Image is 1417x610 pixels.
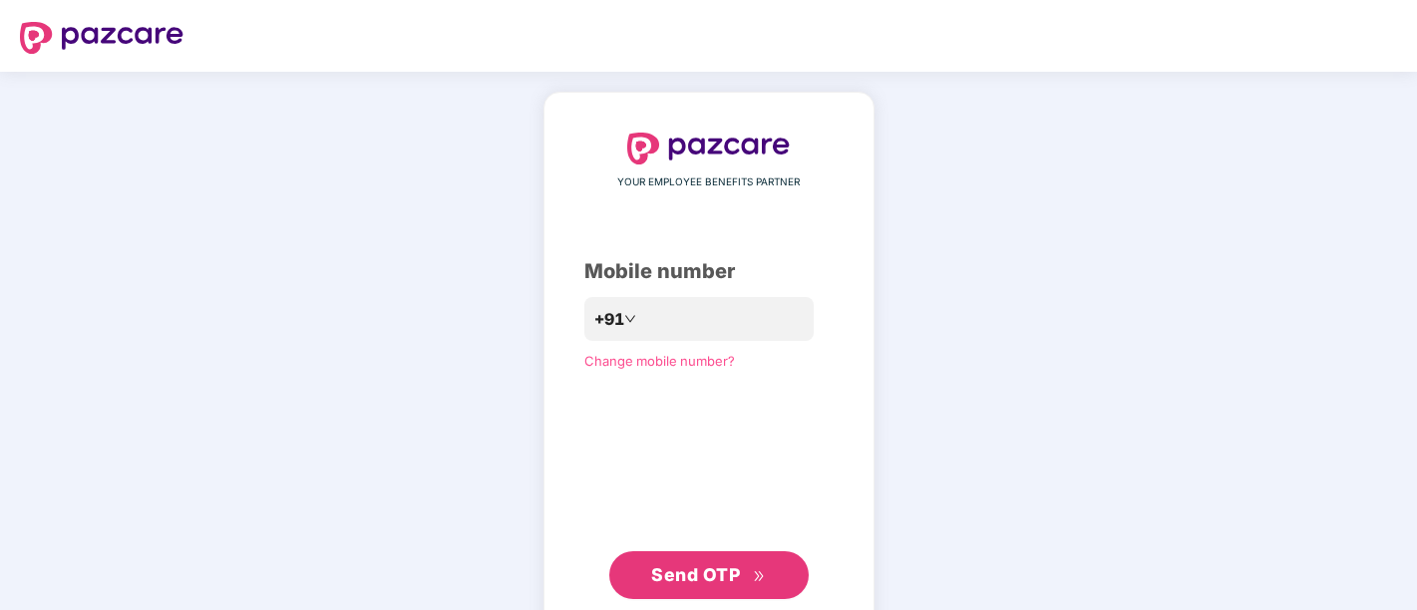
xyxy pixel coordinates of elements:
img: logo [627,133,791,164]
div: Mobile number [584,256,834,287]
a: Change mobile number? [584,353,735,369]
span: YOUR EMPLOYEE BENEFITS PARTNER [617,174,800,190]
button: Send OTPdouble-right [609,551,809,599]
span: down [624,313,636,325]
span: +91 [594,307,624,332]
span: Send OTP [651,564,740,585]
img: logo [20,22,183,54]
span: double-right [753,570,766,583]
